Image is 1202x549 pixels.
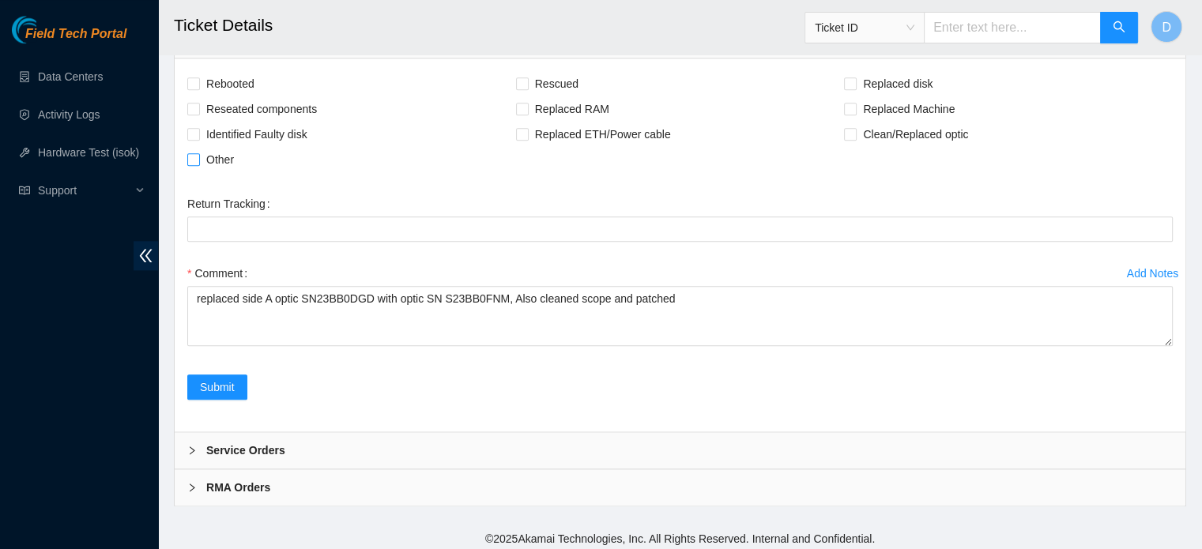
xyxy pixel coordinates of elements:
span: Other [200,147,240,172]
b: Service Orders [206,442,285,459]
textarea: Comment [187,286,1173,346]
span: Identified Faulty disk [200,122,314,147]
a: Activity Logs [38,108,100,121]
b: RMA Orders [206,479,270,496]
span: Submit [200,378,235,396]
label: Return Tracking [187,191,277,216]
button: D [1151,11,1182,43]
div: Service Orders [175,432,1185,468]
span: Rescued [529,71,585,96]
button: Add Notes [1126,261,1179,286]
a: Hardware Test (isok) [38,146,139,159]
button: search [1100,12,1138,43]
span: right [187,446,197,455]
span: Ticket ID [815,16,914,39]
span: right [187,483,197,492]
button: Submit [187,374,247,400]
label: Comment [187,261,254,286]
span: Replaced disk [857,71,939,96]
a: Akamai TechnologiesField Tech Portal [12,28,126,49]
span: double-left [134,241,158,270]
img: Akamai Technologies [12,16,80,43]
input: Enter text here... [924,12,1101,43]
span: read [19,185,30,196]
span: Support [38,175,131,206]
span: Replaced RAM [529,96,616,122]
a: Data Centers [38,70,103,83]
span: search [1113,21,1125,36]
div: Add Notes [1127,268,1178,279]
span: Replaced Machine [857,96,961,122]
input: Return Tracking [187,216,1173,242]
span: Reseated components [200,96,323,122]
span: Replaced ETH/Power cable [529,122,677,147]
div: RMA Orders [175,469,1185,506]
span: Rebooted [200,71,261,96]
span: Clean/Replaced optic [857,122,974,147]
span: D [1162,17,1171,37]
span: Field Tech Portal [25,27,126,42]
